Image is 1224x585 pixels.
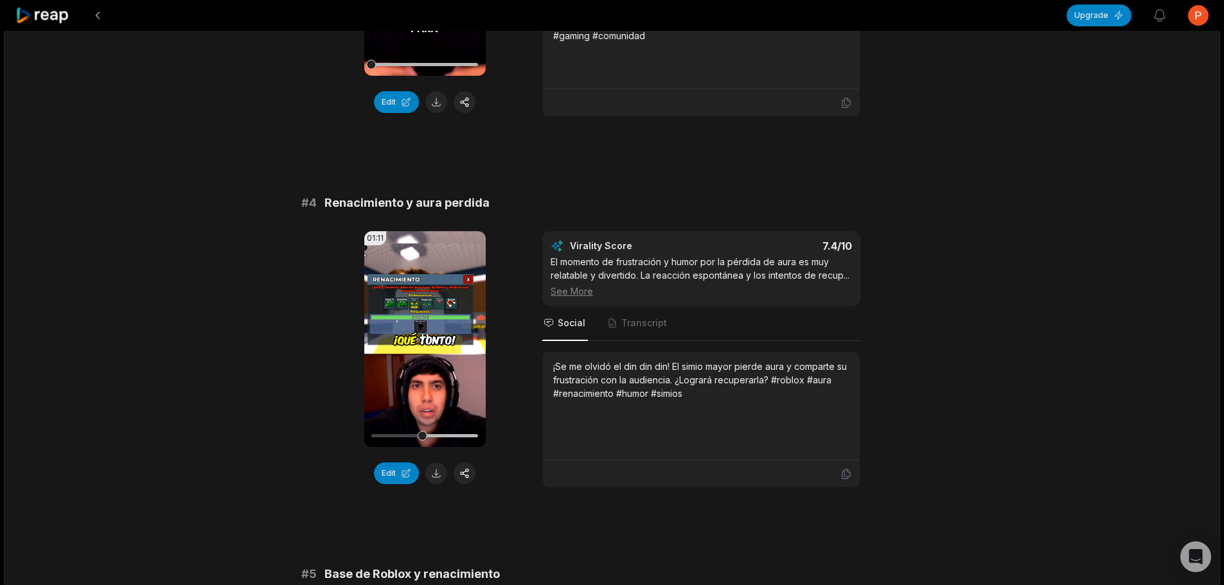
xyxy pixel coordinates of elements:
span: Renacimiento y aura perdida [324,194,490,212]
button: Edit [374,91,419,113]
span: Base de Roblox y renacimiento [324,565,500,583]
div: 7.4 /10 [714,240,852,252]
span: Transcript [621,317,667,329]
div: ¡Se me olvidó el din din din! El simio mayor pierde aura y comparte su frustración con la audienc... [553,360,849,400]
div: See More [551,284,852,298]
nav: Tabs [542,306,860,341]
span: Social [558,317,585,329]
span: # 4 [301,194,317,212]
video: Your browser does not support mp4 format. [364,231,486,447]
span: # 5 [301,565,317,583]
div: El momento de frustración y humor por la pérdida de aura es muy relatable y divertido. La reacció... [551,255,852,298]
div: Open Intercom Messenger [1180,541,1211,572]
button: Upgrade [1067,4,1131,26]
div: Virality Score [570,240,708,252]
button: Edit [374,462,419,484]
